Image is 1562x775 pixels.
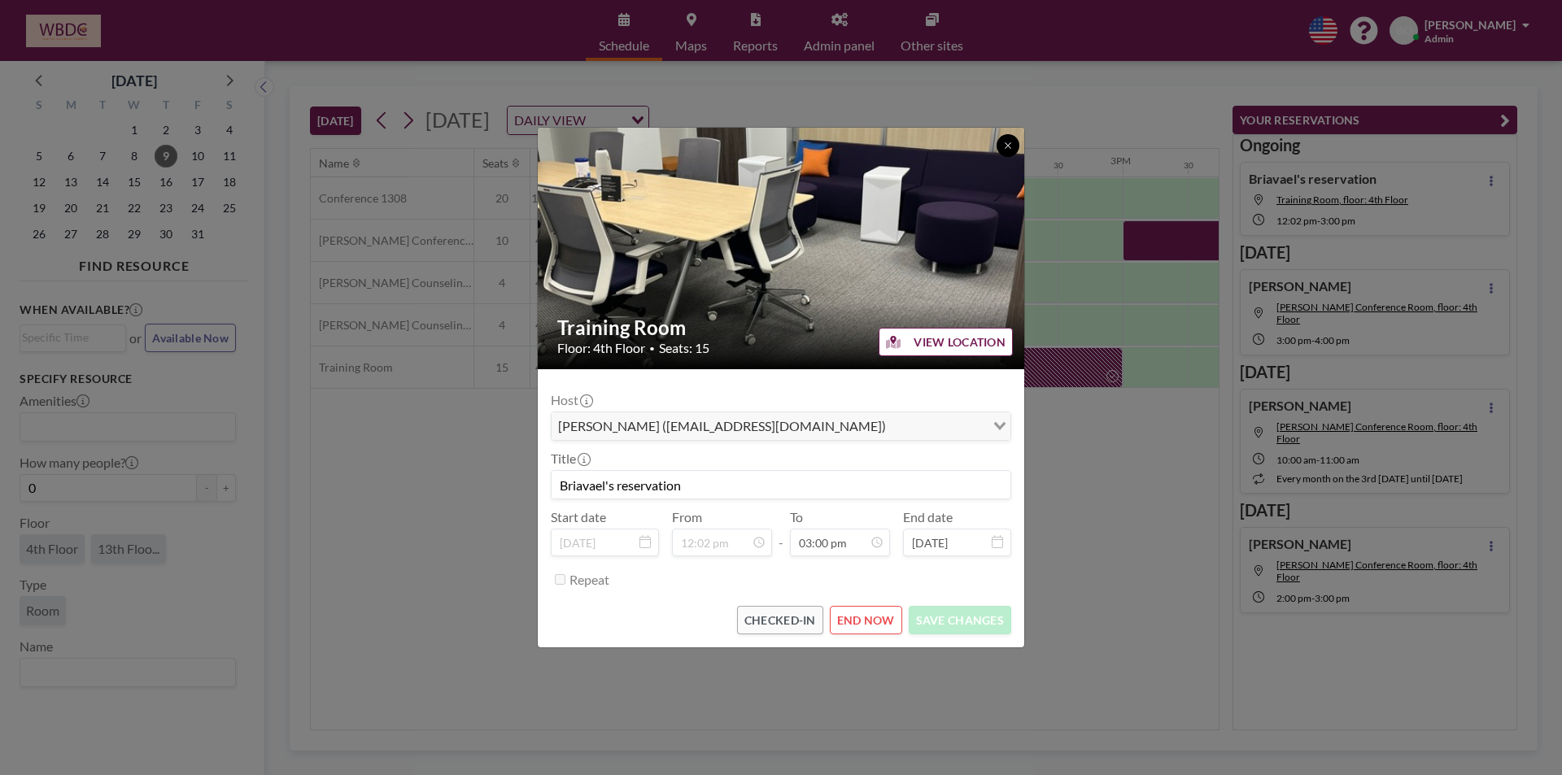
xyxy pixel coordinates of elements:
[555,416,889,437] span: [PERSON_NAME] ([EMAIL_ADDRESS][DOMAIN_NAME])
[909,606,1011,634] button: SAVE CHANGES
[551,451,589,467] label: Title
[879,328,1013,356] button: VIEW LOCATION
[551,392,591,408] label: Host
[903,509,953,525] label: End date
[552,412,1010,440] div: Search for option
[557,316,1006,340] h2: Training Room
[672,509,702,525] label: From
[569,572,609,588] label: Repeat
[830,606,902,634] button: END NOW
[649,342,655,355] span: •
[557,340,645,356] span: Floor: 4th Floor
[779,515,783,551] span: -
[891,416,984,437] input: Search for option
[552,471,1010,499] input: (No title)
[659,340,709,356] span: Seats: 15
[737,606,823,634] button: CHECKED-IN
[551,509,606,525] label: Start date
[790,509,803,525] label: To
